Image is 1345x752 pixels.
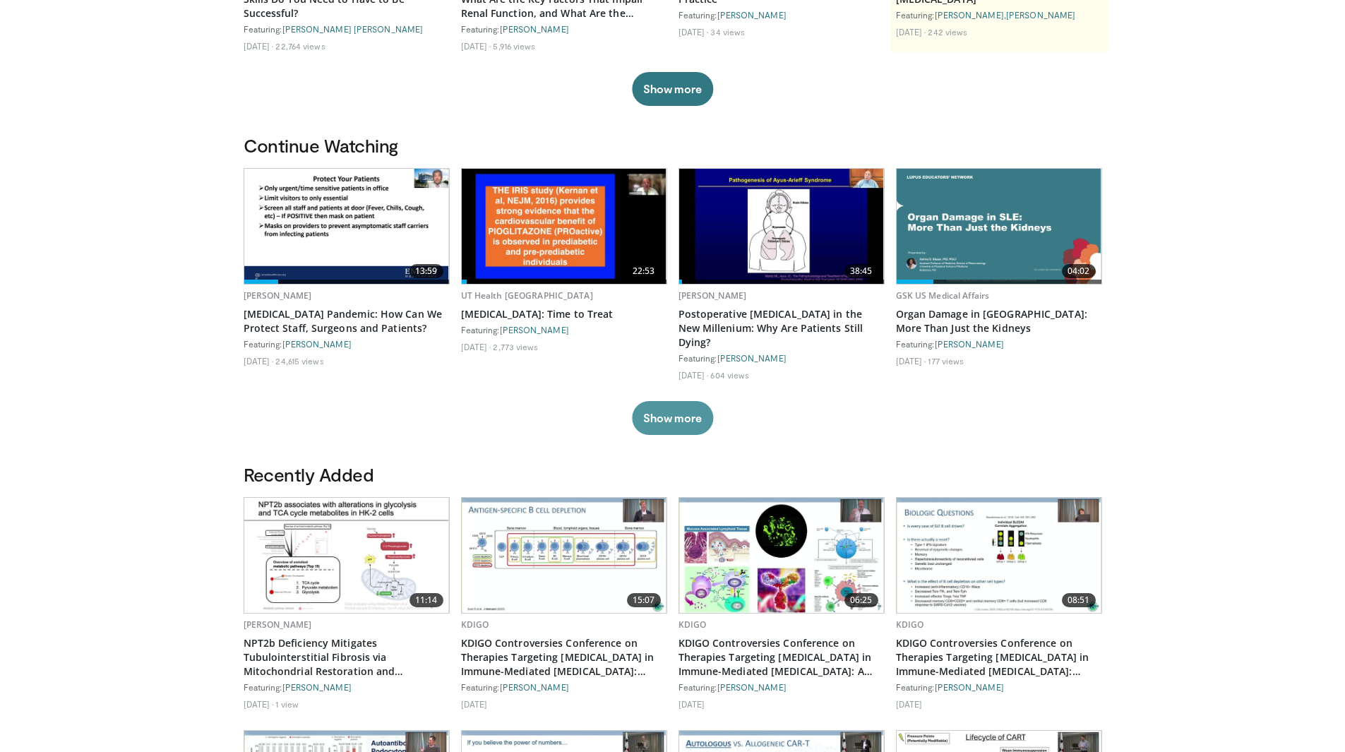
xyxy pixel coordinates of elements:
[844,593,878,607] span: 06:25
[461,307,667,321] a: [MEDICAL_DATA]: Time to Treat
[493,40,535,52] li: 5,916 views
[244,636,450,679] a: NPT2b Deficiency Mitigates Tubulointerstitial Fibrosis via Mitochondrial Restoration and Suppress...
[500,24,569,34] a: [PERSON_NAME]
[461,23,667,35] div: Featuring:
[275,40,325,52] li: 22,764 views
[282,339,352,349] a: [PERSON_NAME]
[461,40,491,52] li: [DATE]
[244,290,312,302] a: [PERSON_NAME]
[844,264,878,278] span: 38:45
[679,369,709,381] li: [DATE]
[410,593,443,607] span: 11:14
[679,9,885,20] div: Featuring:
[244,463,1102,486] h3: Recently Added
[710,26,745,37] li: 34 views
[717,10,787,20] a: [PERSON_NAME]
[679,352,885,364] div: Featuring:
[500,682,569,692] a: [PERSON_NAME]
[244,307,450,335] a: [MEDICAL_DATA] Pandemic: How Can We Protect Staff, Surgeons and Patients?
[244,619,312,631] a: [PERSON_NAME]
[632,72,713,106] button: Show more
[710,369,749,381] li: 604 views
[244,498,449,613] a: 11:14
[679,498,884,613] img: 1d51b0e9-68c0-4c9e-87aa-fa1035fa2733.620x360_q85_upscale.jpg
[896,619,924,631] a: KDIGO
[462,498,666,613] a: 15:07
[461,681,667,693] div: Featuring:
[244,698,274,710] li: [DATE]
[461,698,488,710] li: [DATE]
[1006,10,1075,20] a: [PERSON_NAME]
[717,682,787,692] a: [PERSON_NAME]
[462,169,666,284] img: c860d976-d1d0-413c-90fa-b824a12bb0a3.620x360_q85_upscale.jpg
[928,355,964,366] li: 177 views
[679,636,885,679] a: KDIGO Controversies Conference on Therapies Targeting [MEDICAL_DATA] in Immune-Mediated [MEDICAL_...
[897,169,1101,284] img: e91ec583-8f54-4b52-99b4-be941cf021de.png.620x360_q85_upscale.jpg
[1062,593,1096,607] span: 08:51
[896,290,990,302] a: GSK US Medical Affairs
[462,498,666,613] img: 51674274-7d49-470f-bd2b-536f53d6503c.620x360_q85_upscale.jpg
[244,338,450,350] div: Featuring:
[461,290,593,302] a: UT Health [GEOGRAPHIC_DATA]
[896,338,1102,350] div: Featuring:
[928,26,967,37] li: 242 views
[897,498,1101,613] img: 840d6caa-1345-4403-b4f1-cf513f64ff0e.620x360_q85_upscale.jpg
[896,636,1102,679] a: KDIGO Controversies Conference on Therapies Targeting [MEDICAL_DATA] in Immune-Mediated [MEDICAL_...
[632,401,713,435] button: Show more
[679,698,705,710] li: [DATE]
[244,355,274,366] li: [DATE]
[461,341,491,352] li: [DATE]
[896,307,1102,335] a: Organ Damage in [GEOGRAPHIC_DATA]: More Than Just the Kidneys
[282,24,424,34] a: [PERSON_NAME] [PERSON_NAME]
[410,264,443,278] span: 13:59
[461,324,667,335] div: Featuring:
[679,26,709,37] li: [DATE]
[679,169,884,284] img: 19dfdfae-993c-4278-9651-6dbc02543041.620x360_q85_upscale.jpg
[462,169,666,284] a: 22:53
[461,619,489,631] a: KDIGO
[244,23,450,35] div: Featuring:
[627,593,661,607] span: 15:07
[679,681,885,693] div: Featuring:
[896,26,926,37] li: [DATE]
[897,169,1101,284] a: 04:02
[896,355,926,366] li: [DATE]
[679,290,747,302] a: [PERSON_NAME]
[461,636,667,679] a: KDIGO Controversies Conference on Therapies Targeting [MEDICAL_DATA] in Immune-Mediated [MEDICAL_...
[1062,264,1096,278] span: 04:02
[935,339,1004,349] a: [PERSON_NAME]
[282,682,352,692] a: [PERSON_NAME]
[244,681,450,693] div: Featuring:
[244,169,449,284] a: 13:59
[897,498,1101,613] a: 08:51
[493,341,538,352] li: 2,773 views
[275,698,299,710] li: 1 view
[935,682,1004,692] a: [PERSON_NAME]
[679,498,884,613] a: 06:25
[717,353,787,363] a: [PERSON_NAME]
[244,169,449,284] img: 23648be7-b93f-4b4e-bfe6-94ce1fdb8b7e.620x360_q85_upscale.jpg
[244,40,274,52] li: [DATE]
[275,355,323,366] li: 24,615 views
[244,134,1102,157] h3: Continue Watching
[935,10,1004,20] a: [PERSON_NAME]
[244,498,449,613] img: 352d06eb-0bc6-474b-99cc-68e4dd3b2025.620x360_q85_upscale.jpg
[679,307,885,350] a: Postoperative [MEDICAL_DATA] in the New Millenium: Why Are Patients Still Dying?
[500,325,569,335] a: [PERSON_NAME]
[679,169,884,284] a: 38:45
[627,264,661,278] span: 22:53
[896,681,1102,693] div: Featuring:
[679,619,707,631] a: KDIGO
[896,698,923,710] li: [DATE]
[896,9,1102,20] div: Featuring: ,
